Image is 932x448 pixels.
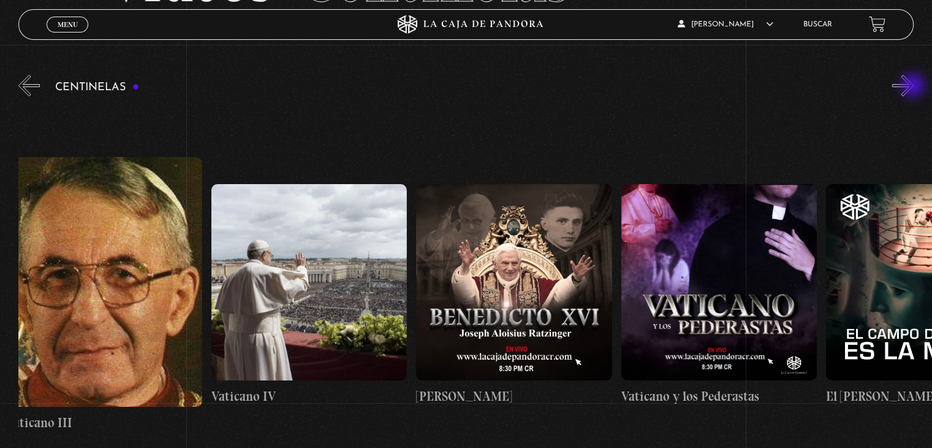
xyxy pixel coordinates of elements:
[621,387,817,406] h4: Vaticano y los Pederastas
[53,31,82,39] span: Cerrar
[892,75,914,96] button: Next
[18,75,40,96] button: Previous
[803,21,832,28] a: Buscar
[678,21,773,28] span: [PERSON_NAME]
[55,82,139,93] h3: Centinelas
[58,21,78,28] span: Menu
[6,413,202,433] h4: Vaticano III
[416,387,612,406] h4: [PERSON_NAME]
[211,387,407,406] h4: Vaticano IV
[869,16,885,33] a: View your shopping cart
